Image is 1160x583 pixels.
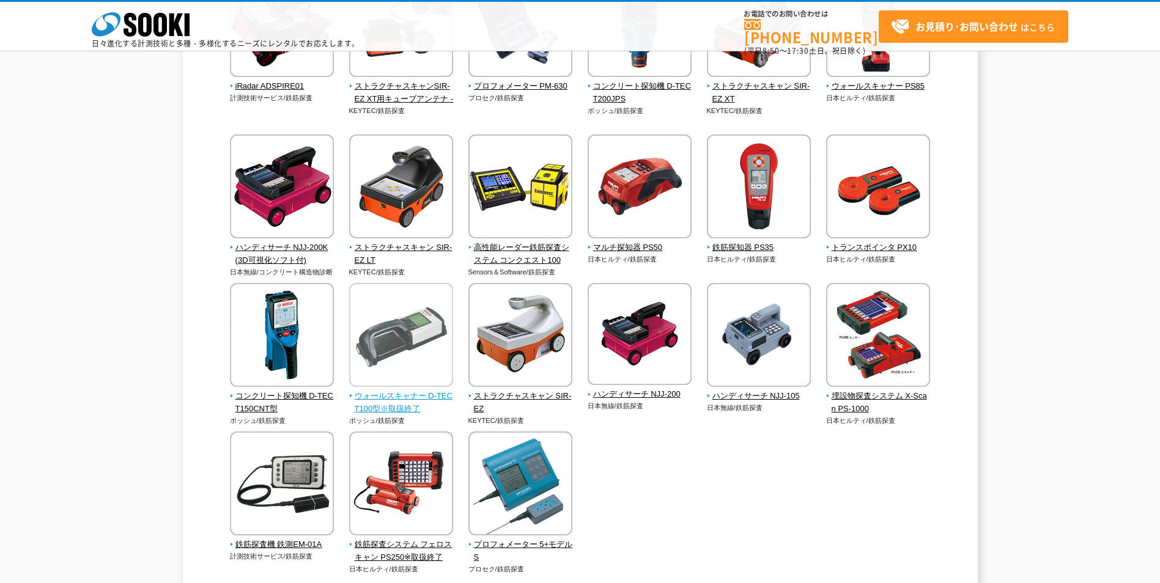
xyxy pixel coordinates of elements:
[588,68,692,105] a: コンクリート探知機 D-TECT200JPS
[349,241,454,267] span: ストラクチャスキャン SIR-EZ LT
[826,241,931,254] span: トランスポインタ PX10
[826,93,931,103] p: 日本ヒルティ/鉄筋探査
[588,388,692,401] span: ハンディサーチ NJJ-200
[349,230,454,266] a: ストラクチャスキャン SIR-EZ LT
[915,19,1018,34] strong: お見積り･お問い合わせ
[588,106,692,116] p: ボッシュ/鉄筋探査
[230,68,334,93] a: iRadar ADSPIRE01
[707,390,811,403] span: ハンディサーチ NJJ-105
[349,106,454,116] p: KEYTEC/鉄筋探査
[826,390,931,416] span: 埋設物探査システム X-Scan PS-1000
[826,416,931,426] p: 日本ヒルティ/鉄筋探査
[707,80,811,106] span: ストラクチャスキャン SIR-EZ XT
[230,378,334,415] a: コンクリート探知機 D-TECT150CNT型
[468,283,572,390] img: ストラクチャスキャン SIR-EZ
[468,134,572,241] img: 高性能レーダー鉄筋探査システム コンクエスト100
[230,93,334,103] p: 計測技術サービス/鉄筋探査
[826,283,930,390] img: 埋設物探査システム X-Scan PS-1000
[230,230,334,266] a: ハンディサーチ NJJ-200K(3D可視化ソフト付)
[92,40,360,47] p: 日々進化する計測技術と多種・多様化するニーズにレンタルでお応えします。
[707,403,811,413] p: 日本無線/鉄筋探査
[349,134,453,241] img: ストラクチャスキャン SIR-EZ LT
[707,283,811,390] img: ハンディサーチ NJJ-105
[787,45,809,56] span: 17:30
[349,431,453,538] img: 鉄筋探査システム フェロスキャン PS250※取扱終了
[826,68,931,93] a: ウォールスキャナー PS85
[468,538,573,564] span: プロフォメーター 5+モデルS
[468,390,573,416] span: ストラクチャスキャン SIR-EZ
[707,134,811,241] img: 鉄筋探知器 PS35
[230,551,334,562] p: 計測技術サービス/鉄筋探査
[588,80,692,106] span: コンクリート探知機 D-TECT200JPS
[349,283,453,390] img: ウォールスキャナー D-TECT100型※取扱終了
[468,241,573,267] span: 高性能レーダー鉄筋探査システム コンクエスト100
[468,527,573,563] a: プロフォメーター 5+モデルS
[588,283,692,388] img: ハンディサーチ NJJ-200
[891,18,1055,36] span: はこちら
[349,527,454,563] a: 鉄筋探査システム フェロスキャン PS250※取扱終了
[879,10,1068,43] a: お見積り･お問い合わせはこちら
[468,230,573,266] a: 高性能レーダー鉄筋探査システム コンクエスト100
[826,80,931,93] span: ウォールスキャナー PS85
[826,230,931,254] a: トランスポインタ PX10
[230,267,334,277] p: 日本無線/コンクリート構造物診断
[230,80,334,93] span: iRadar ADSPIRE01
[744,45,865,56] span: (平日 ～ 土日、祝日除く)
[230,527,334,551] a: 鉄筋探査機 鉄測EM-01A
[707,378,811,403] a: ハンディサーチ NJJ-105
[230,538,334,551] span: 鉄筋探査機 鉄測EM-01A
[707,241,811,254] span: 鉄筋探知器 PS35
[349,378,454,415] a: ウォールスキャナー D-TECT100型※取扱終了
[468,80,573,93] span: プロフォメーター PM-630
[707,68,811,105] a: ストラクチャスキャン SIR-EZ XT
[707,230,811,254] a: 鉄筋探知器 PS35
[707,106,811,116] p: KEYTEC/鉄筋探査
[707,254,811,265] p: 日本ヒルティ/鉄筋探査
[588,134,692,241] img: マルチ探知器 PS50
[230,390,334,416] span: コンクリート探知機 D-TECT150CNT型
[468,564,573,574] p: プロセク/鉄筋探査
[349,68,454,105] a: ストラクチャスキャンSIR-EZ XT用キューブアンテナ -
[468,378,573,415] a: ストラクチャスキャン SIR-EZ
[349,267,454,277] p: KEYTEC/鉄筋探査
[468,267,573,277] p: Sensors＆Software/鉄筋探査
[230,431,334,538] img: 鉄筋探査機 鉄測EM-01A
[744,10,879,18] span: お電話でのお問い合わせは
[349,564,454,574] p: 日本ヒルティ/鉄筋探査
[349,80,454,106] span: ストラクチャスキャンSIR-EZ XT用キューブアンテナ -
[468,416,573,426] p: KEYTEC/鉄筋探査
[349,390,454,416] span: ウォールスキャナー D-TECT100型※取扱終了
[349,538,454,564] span: 鉄筋探査システム フェロスキャン PS250※取扱終了
[230,416,334,426] p: ボッシュ/鉄筋探査
[826,134,930,241] img: トランスポインタ PX10
[744,19,879,44] a: [PHONE_NUMBER]
[349,416,454,426] p: ボッシュ/鉄筋探査
[588,254,692,265] p: 日本ヒルティ/鉄筋探査
[230,241,334,267] span: ハンディサーチ NJJ-200K(3D可視化ソフト付)
[230,283,334,390] img: コンクリート探知機 D-TECT150CNT型
[468,93,573,103] p: プロセク/鉄筋探査
[468,431,572,538] img: プロフォメーター 5+モデルS
[588,241,692,254] span: マルチ探知器 PS50
[588,377,692,402] a: ハンディサーチ NJJ-200
[230,134,334,241] img: ハンディサーチ NJJ-200K(3D可視化ソフト付)
[826,378,931,415] a: 埋設物探査システム X-Scan PS-1000
[826,254,931,265] p: 日本ヒルティ/鉄筋探査
[588,401,692,411] p: 日本無線/鉄筋探査
[588,230,692,254] a: マルチ探知器 PS50
[468,68,573,93] a: プロフォメーター PM-630
[763,45,780,56] span: 8:50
